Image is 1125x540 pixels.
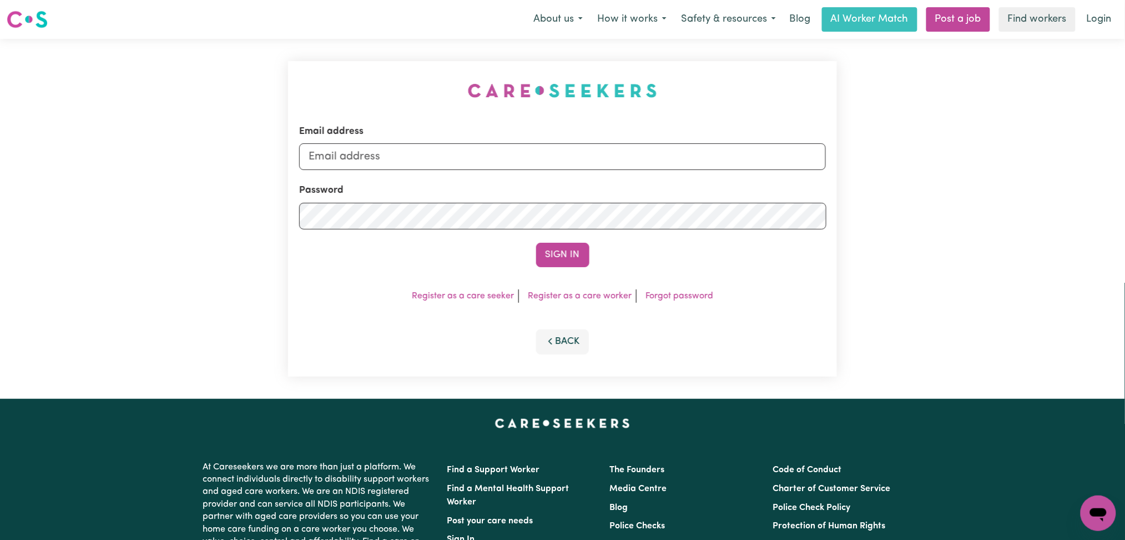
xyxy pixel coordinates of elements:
[1081,496,1116,531] iframe: Button to launch messaging window
[447,484,569,507] a: Find a Mental Health Support Worker
[590,8,674,31] button: How it works
[610,503,628,512] a: Blog
[783,7,818,32] a: Blog
[926,7,990,32] a: Post a job
[495,419,630,428] a: Careseekers home page
[7,7,48,32] a: Careseekers logo
[447,466,540,474] a: Find a Support Worker
[447,517,533,526] a: Post your care needs
[645,292,713,301] a: Forgot password
[773,466,841,474] a: Code of Conduct
[299,183,344,198] label: Password
[528,292,632,301] a: Register as a care worker
[536,329,589,354] button: Back
[610,522,665,531] a: Police Checks
[999,7,1076,32] a: Find workers
[610,466,665,474] a: The Founders
[299,143,826,170] input: Email address
[1080,7,1118,32] a: Login
[299,124,364,139] label: Email address
[822,7,917,32] a: AI Worker Match
[773,522,885,531] a: Protection of Human Rights
[773,503,850,512] a: Police Check Policy
[610,484,667,493] a: Media Centre
[773,484,890,493] a: Charter of Customer Service
[674,8,783,31] button: Safety & resources
[536,243,589,267] button: Sign In
[412,292,514,301] a: Register as a care seeker
[7,9,48,29] img: Careseekers logo
[526,8,590,31] button: About us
